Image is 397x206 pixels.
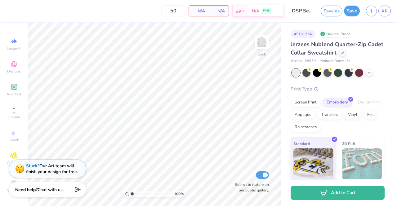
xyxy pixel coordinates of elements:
img: 3D Puff [342,148,382,179]
span: Standard [293,140,310,147]
button: Save as [321,6,342,16]
span: Jerzees [291,59,302,64]
div: Back [258,51,266,57]
div: # 516122A [291,30,315,38]
span: XK [381,7,388,15]
div: Rhinestones [291,123,321,132]
div: Our Art team will finish your design for free. [26,163,78,175]
div: Applique [291,110,315,120]
a: XK [378,6,391,16]
div: Screen Print [291,98,321,107]
strong: Need help? [15,187,38,193]
button: Save [344,6,360,16]
div: Transfers [317,110,342,120]
div: Digital Print [354,98,384,107]
span: Upload [8,115,20,120]
span: Greek [9,138,19,142]
strong: Stuck? [26,163,39,169]
input: – – [161,5,185,16]
span: Chat with us. [38,187,64,193]
span: Decorate [7,188,21,193]
img: Back [256,36,268,48]
span: 3D Puff [342,140,355,147]
span: Minimum Order: 12 + [319,59,350,64]
span: # 995M [305,59,316,64]
span: Add Text [7,92,21,97]
div: Print Type [291,85,385,93]
span: 100 % [174,191,184,197]
div: Original Proof [319,30,353,38]
span: Image AI [7,46,21,51]
span: Clipart & logos [3,160,25,170]
span: N/A [252,8,259,14]
div: Foil [363,110,378,120]
span: N/A [212,8,225,14]
span: FREE [263,9,270,13]
span: Designs [7,69,21,74]
div: Vinyl [344,110,361,120]
span: Jerzees Nublend Quarter-Zip Cadet Collar Sweatshirt [291,41,383,56]
button: Add to Cart [291,186,385,200]
span: N/A [193,8,205,14]
input: Untitled Design [287,5,318,17]
label: Submit to feature on our public gallery. [232,182,269,193]
div: Embroidery [323,98,352,107]
img: Standard [293,148,333,179]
